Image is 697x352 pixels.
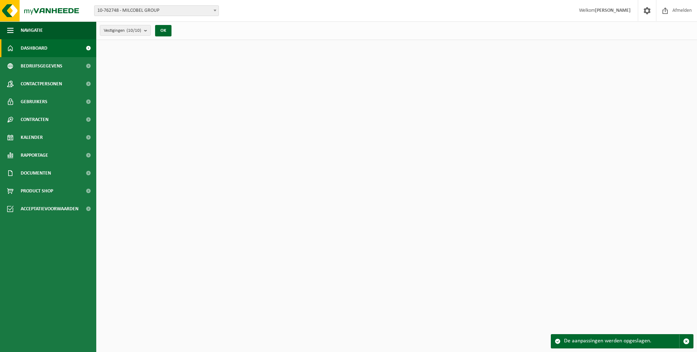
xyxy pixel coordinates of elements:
button: Vestigingen(10/10) [100,25,151,36]
strong: [PERSON_NAME] [595,8,631,13]
span: Bedrijfsgegevens [21,57,62,75]
span: Kalender [21,129,43,146]
span: Dashboard [21,39,47,57]
div: De aanpassingen werden opgeslagen. [564,335,679,348]
span: Documenten [21,164,51,182]
span: Rapportage [21,146,48,164]
span: Navigatie [21,21,43,39]
count: (10/10) [127,28,141,33]
span: Contracten [21,111,48,129]
span: Vestigingen [104,25,141,36]
span: Contactpersonen [21,75,62,93]
span: Acceptatievoorwaarden [21,200,78,218]
span: Gebruikers [21,93,47,111]
span: 10-762748 - MILCOBEL GROUP [94,5,219,16]
span: 10-762748 - MILCOBEL GROUP [94,6,219,16]
button: OK [155,25,171,36]
span: Product Shop [21,182,53,200]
